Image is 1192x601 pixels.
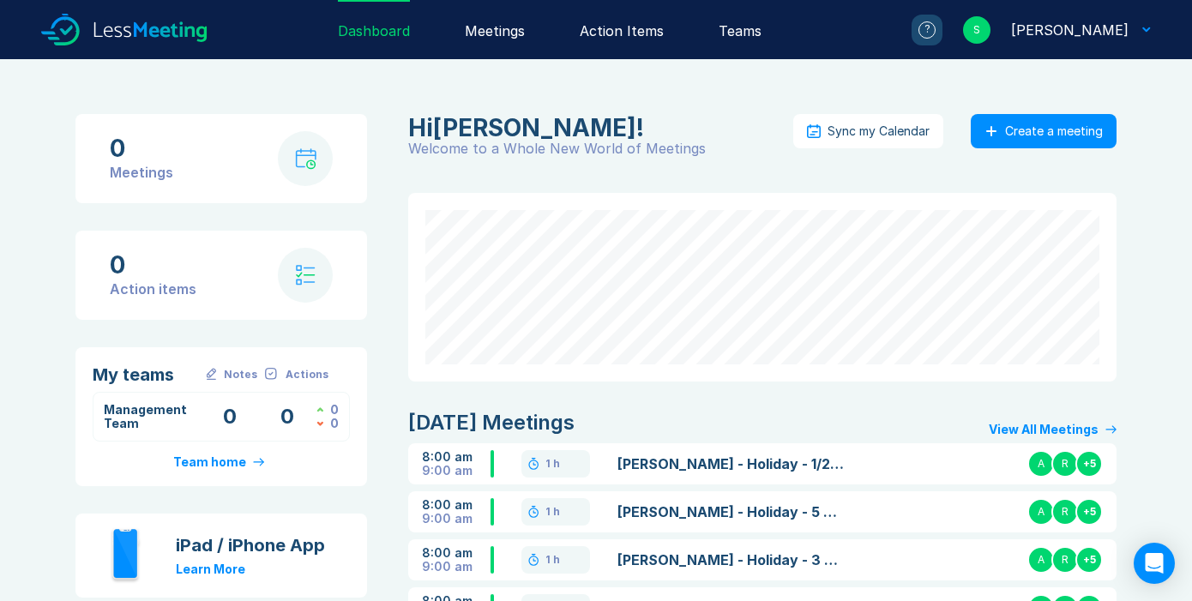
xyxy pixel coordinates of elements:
[110,527,141,584] img: iphone.svg
[93,364,200,385] div: My teams
[828,124,930,138] div: Sync my Calendar
[422,560,491,574] div: 9:00 am
[330,417,339,430] div: 0
[316,421,323,426] img: caret-down-red.svg
[422,512,491,526] div: 9:00 am
[330,403,339,417] div: 0
[316,403,339,417] div: Actions Closed this Week
[110,135,173,162] div: 0
[1027,498,1055,526] div: A
[617,502,845,522] a: [PERSON_NAME] - Holiday - 5 days - approved IP - Noted IP
[963,16,990,44] div: S
[1051,546,1079,574] div: R
[104,402,187,430] a: Management Team
[295,148,316,170] img: calendar-with-clock.svg
[918,21,936,39] div: ?
[110,279,196,299] div: Action items
[422,464,491,478] div: 9:00 am
[1051,498,1079,526] div: R
[989,423,1099,436] div: View All Meetings
[793,114,943,148] button: Sync my Calendar
[545,505,560,519] div: 1 h
[316,407,323,412] img: caret-up-green.svg
[173,455,246,469] div: Team home
[422,546,491,560] div: 8:00 am
[296,265,316,285] img: check-list.svg
[408,141,793,155] div: Welcome to a Whole New World of Meetings
[201,403,259,430] div: Meetings with Notes this Week
[1075,498,1103,526] div: + 5
[1075,546,1103,574] div: + 5
[286,368,328,382] div: Actions
[891,15,942,45] a: ?
[110,162,173,183] div: Meetings
[422,498,491,512] div: 8:00 am
[176,535,325,556] div: iPad / iPhone App
[617,550,845,570] a: [PERSON_NAME] - Holiday - 3 days - Approved RR - Noted IP
[545,457,560,471] div: 1 h
[989,423,1117,436] a: View All Meetings
[617,454,845,474] a: [PERSON_NAME] - Holiday - 1/2 day PM - approved IP - Noted IP
[1005,124,1103,138] div: Create a meeting
[173,455,269,469] a: Team home
[408,114,783,141] div: Steve Casey
[971,114,1117,148] button: Create a meeting
[224,368,257,382] div: Notes
[253,458,264,466] img: arrow-right-primary.svg
[408,409,575,436] div: [DATE] Meetings
[1134,543,1175,584] div: Open Intercom Messenger
[1075,450,1103,478] div: + 5
[1027,546,1055,574] div: A
[259,403,317,430] div: Open Action Items
[545,553,560,567] div: 1 h
[316,417,339,430] div: Actions Assigned this Week
[110,251,196,279] div: 0
[1027,450,1055,478] div: A
[1011,20,1129,40] div: Steve Casey
[176,562,245,576] a: Learn More
[1051,450,1079,478] div: R
[422,450,491,464] div: 8:00 am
